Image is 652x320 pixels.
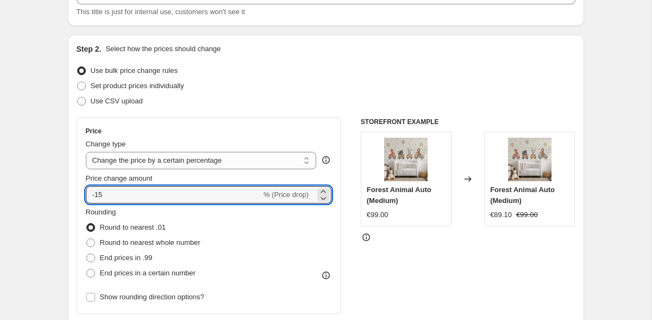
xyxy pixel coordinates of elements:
span: Use bulk price change rules [91,66,178,75]
h3: Price [86,127,102,136]
span: % (Price drop) [264,190,309,199]
span: Round to nearest whole number [100,238,200,247]
span: Forest Animal Auto (Medium) [490,186,555,205]
div: €99.00 [367,210,388,220]
span: Change type [86,140,126,148]
h2: Step 2. [77,44,102,54]
img: nursery-wallpaper-smart-object-mockup-NW1011_a5e41c03-55d5-49ee-8932-5a27fa3f213f_80x.jpg [508,138,551,181]
span: This title is just for internal use, customers won't see it [77,8,245,16]
h6: STOREFRONT EXAMPLE [361,118,575,126]
div: €89.10 [490,210,512,220]
p: Select how the prices should change [105,44,221,54]
div: help [321,155,331,165]
input: -15 [86,186,261,204]
img: nursery-wallpaper-smart-object-mockup-NW1011_a5e41c03-55d5-49ee-8932-5a27fa3f213f_80x.jpg [384,138,428,181]
span: Round to nearest .01 [100,223,166,231]
span: Rounding [86,208,116,216]
span: End prices in .99 [100,254,153,262]
span: Show rounding direction options? [100,293,204,301]
span: Use CSV upload [91,97,143,105]
span: End prices in a certain number [100,269,196,277]
span: Set product prices individually [91,82,184,90]
span: Forest Animal Auto (Medium) [367,186,431,205]
span: Price change amount [86,174,153,182]
strike: €99.00 [516,210,538,220]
